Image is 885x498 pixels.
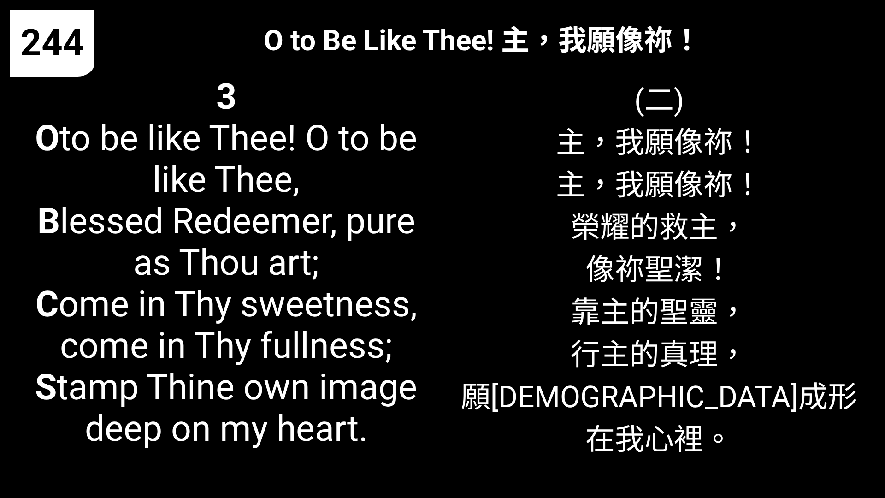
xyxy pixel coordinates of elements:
b: O [35,118,59,159]
b: 3 [216,76,236,118]
span: (二) 主，我願像祢！ 主，我願像祢！ 榮耀的救主， 像祢聖潔！ 靠主的聖靈， 行主的真理， 願[DEMOGRAPHIC_DATA]成形 在我心裡。 [461,76,857,458]
span: O to Be Like Thee! 主，我願像祢！ [264,17,701,59]
b: C [35,284,59,325]
b: S [35,367,57,408]
b: B [37,201,60,242]
span: to be like Thee! O to be like Thee, lessed Redeemer, pure as Thou art; ome in Thy sweetness, come... [20,76,433,450]
span: 244 [20,21,84,65]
